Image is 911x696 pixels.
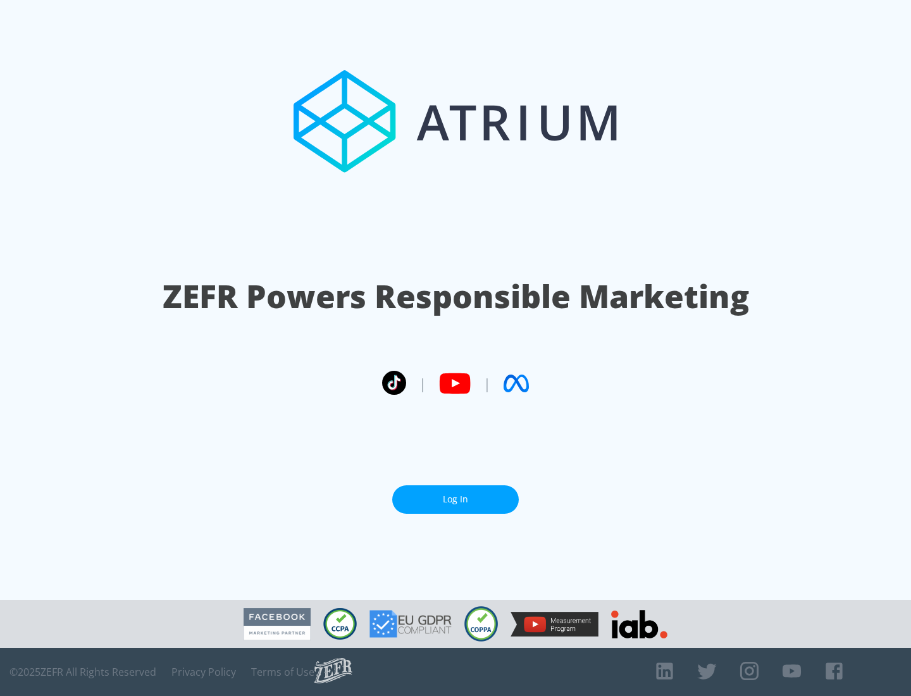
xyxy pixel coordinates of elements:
span: © 2025 ZEFR All Rights Reserved [9,666,156,678]
img: Facebook Marketing Partner [244,608,311,640]
span: | [483,374,491,393]
img: YouTube Measurement Program [511,612,598,637]
h1: ZEFR Powers Responsible Marketing [163,275,749,318]
img: GDPR Compliant [369,610,452,638]
span: | [419,374,426,393]
img: CCPA Compliant [323,608,357,640]
a: Terms of Use [251,666,314,678]
img: COPPA Compliant [464,606,498,642]
img: IAB [611,610,667,638]
a: Log In [392,485,519,514]
a: Privacy Policy [171,666,236,678]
